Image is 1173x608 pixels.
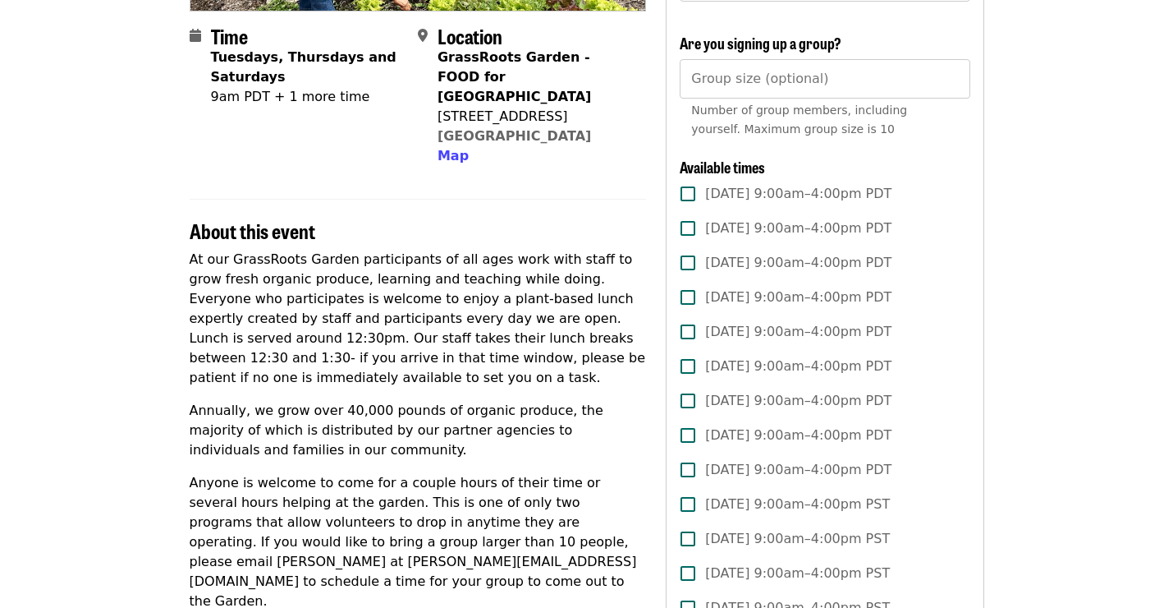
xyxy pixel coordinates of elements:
span: [DATE] 9:00am–4:00pm PDT [705,253,891,273]
span: Map [438,148,469,164]
i: calendar icon [190,28,201,44]
span: [DATE] 9:00am–4:00pm PDT [705,391,891,411]
span: Number of group members, including yourself. Maximum group size is 10 [691,104,907,136]
span: [DATE] 9:00am–4:00pm PST [705,529,890,549]
strong: Tuesdays, Thursdays and Saturdays [211,49,396,85]
span: [DATE] 9:00am–4:00pm PDT [705,288,891,307]
button: Map [438,146,469,166]
span: [DATE] 9:00am–4:00pm PDT [705,184,891,204]
span: Time [211,21,248,50]
strong: GrassRoots Garden - FOOD for [GEOGRAPHIC_DATA] [438,49,591,104]
span: Location [438,21,502,50]
span: [DATE] 9:00am–4:00pm PDT [705,219,891,238]
span: [DATE] 9:00am–4:00pm PST [705,564,890,583]
p: At our GrassRoots Garden participants of all ages work with staff to grow fresh organic produce, ... [190,250,647,388]
span: [DATE] 9:00am–4:00pm PDT [705,460,891,480]
p: Annually, we grow over 40,000 pounds of organic produce, the majority of which is distributed by ... [190,401,647,460]
div: [STREET_ADDRESS] [438,107,633,127]
span: [DATE] 9:00am–4:00pm PDT [705,357,891,376]
div: 9am PDT + 1 more time [211,87,405,107]
input: [object Object] [680,59,969,99]
a: [GEOGRAPHIC_DATA] [438,128,591,144]
span: [DATE] 9:00am–4:00pm PST [705,495,890,514]
span: Available times [680,156,765,177]
i: map-marker-alt icon [418,28,428,44]
span: [DATE] 9:00am–4:00pm PDT [705,426,891,445]
span: Are you signing up a group? [680,32,841,53]
span: About this event [190,216,315,245]
span: [DATE] 9:00am–4:00pm PDT [705,322,891,342]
